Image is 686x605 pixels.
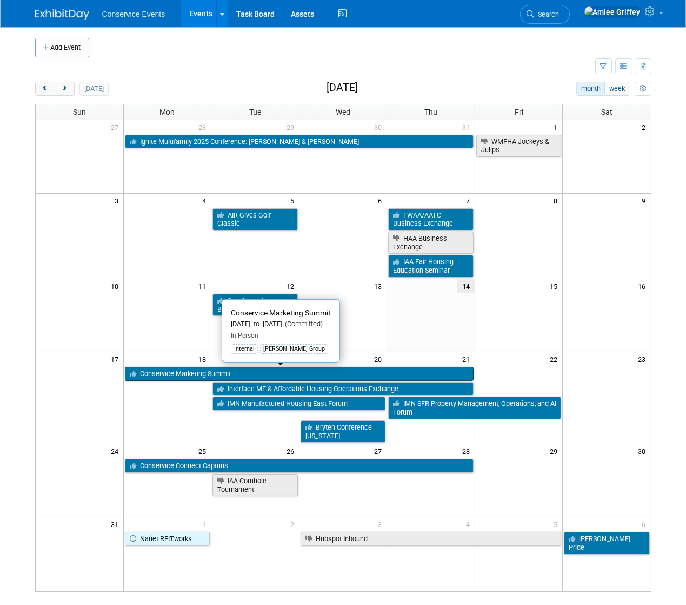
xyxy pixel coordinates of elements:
[552,120,562,134] span: 1
[197,352,211,366] span: 18
[388,232,474,254] a: HAA Business Exchange
[461,444,475,458] span: 28
[114,194,123,207] span: 3
[212,208,298,231] a: AIR Gives Golf Classic
[373,444,387,458] span: 27
[584,6,641,18] img: Amiee Griffey
[102,10,165,18] span: Conservice Events
[461,352,475,366] span: 21
[212,397,385,411] a: IMN Manufactured Housing East Forum
[373,352,387,366] span: 20
[549,279,562,293] span: 15
[35,9,89,20] img: ExhibitDay
[285,444,299,458] span: 26
[282,320,323,328] span: (Committed)
[35,38,89,57] button: Add Event
[576,82,605,96] button: month
[289,517,299,531] span: 2
[260,344,328,354] div: [PERSON_NAME] Group
[73,108,86,116] span: Sun
[637,279,651,293] span: 16
[377,194,387,207] span: 6
[197,279,211,293] span: 11
[373,120,387,134] span: 30
[552,517,562,531] span: 5
[549,352,562,366] span: 22
[564,532,649,554] a: [PERSON_NAME] Pride
[424,108,437,116] span: Thu
[327,82,358,94] h2: [DATE]
[212,294,298,316] a: Sandhurst Apartment Budget Conference
[79,82,108,96] button: [DATE]
[197,444,211,458] span: 25
[336,108,350,116] span: Wed
[637,352,651,366] span: 23
[604,82,629,96] button: week
[465,517,475,531] span: 4
[601,108,612,116] span: Sat
[457,279,475,293] span: 14
[388,397,561,419] a: IMN SFR Property Management, Operations, and AI Forum
[231,344,258,354] div: Internal
[301,532,562,546] a: Hubspot Inbound
[515,108,523,116] span: Fri
[637,444,651,458] span: 30
[35,82,55,96] button: prev
[110,352,123,366] span: 17
[201,517,211,531] span: 1
[641,120,651,134] span: 2
[212,474,298,496] a: IAA Cornhole Tournament
[249,108,261,116] span: Tue
[55,82,75,96] button: next
[373,279,387,293] span: 13
[635,82,651,96] button: myCustomButton
[197,120,211,134] span: 28
[377,517,387,531] span: 3
[535,10,560,18] span: Search
[465,194,475,207] span: 7
[201,194,211,207] span: 4
[640,86,647,93] i: Personalize Calendar
[110,279,123,293] span: 10
[641,194,651,207] span: 9
[231,320,331,329] div: [DATE] to [DATE]
[125,367,474,381] a: Conservice Marketing Summit
[549,444,562,458] span: 29
[212,382,474,396] a: Interface MF & Affordable Housing Operations Exchange
[552,194,562,207] span: 8
[289,194,299,207] span: 5
[476,135,562,157] a: WMFHA Jockeys & Julips
[159,108,175,116] span: Mon
[125,135,474,149] a: Ignite Multifamily 2025 Conference: [PERSON_NAME] & [PERSON_NAME]
[285,279,299,293] span: 12
[461,120,475,134] span: 31
[231,332,258,339] span: In-Person
[641,517,651,531] span: 6
[388,255,474,277] a: IAA Fair Housing Education Seminar
[301,420,386,443] a: Bryten Conference - [US_STATE]
[285,120,299,134] span: 29
[125,459,474,473] a: Conservice Connect Capturis
[110,120,123,134] span: 27
[388,208,474,231] a: FWAA/AATC Business Exchange
[520,5,570,24] a: Search
[110,517,123,531] span: 31
[231,308,331,317] span: Conservice Marketing Summit
[125,532,210,546] a: Nariet REITworks
[110,444,123,458] span: 24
